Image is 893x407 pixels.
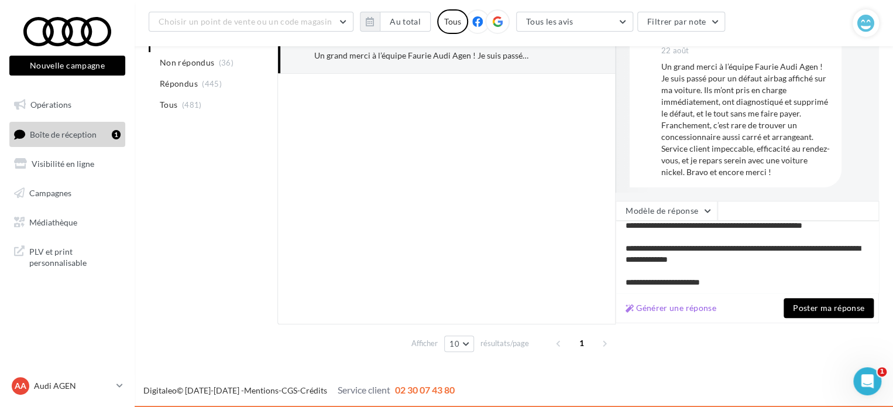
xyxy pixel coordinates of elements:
span: Tous les avis [526,16,573,26]
div: Un grand merci à l’équipe Faurie Audi Agen ! Je suis passé pour un défaut airbag affiché sur ma v... [661,61,832,178]
a: Campagnes [7,181,128,206]
span: AA [15,380,26,392]
span: 1 [877,367,887,377]
span: Choisir un point de vente ou un code magasin [159,16,332,26]
div: 1 [112,130,121,139]
span: 02 30 07 43 80 [395,384,455,395]
div: Un grand merci à l’équipe Faurie Audi Agen ! Je suis passé pour un défaut airbag affiché sur ma v... [314,50,529,61]
span: (445) [202,79,222,88]
a: CGS [281,385,297,395]
a: AA Audi AGEN [9,375,125,397]
span: Tous [160,99,177,111]
button: Modèle de réponse [616,201,717,221]
p: Audi AGEN [34,380,112,392]
button: Tous les avis [516,12,633,32]
a: Opérations [7,93,128,117]
span: 10 [449,339,459,348]
span: Non répondus [160,57,214,69]
button: 10 [444,336,474,352]
span: © [DATE]-[DATE] - - - [143,385,455,395]
span: 22 août [661,46,689,56]
button: Choisir un point de vente ou un code magasin [149,12,353,32]
span: Boîte de réception [30,129,97,139]
span: 1 [572,334,591,353]
a: Visibilité en ligne [7,152,128,176]
button: Au total [360,12,431,32]
span: Campagnes [29,188,71,198]
span: Afficher [411,338,438,349]
a: Médiathèque [7,210,128,235]
span: Opérations [30,100,71,110]
a: Mentions [244,385,279,395]
span: (36) [219,58,233,67]
a: Crédits [300,385,327,395]
a: Boîte de réception1 [7,122,128,147]
span: Répondus [160,78,198,90]
span: PLV et print personnalisable [29,244,121,269]
iframe: Intercom live chat [853,367,881,395]
span: Visibilité en ligne [32,159,94,169]
button: Nouvelle campagne [9,56,125,76]
button: Poster ma réponse [784,298,874,318]
span: (481) [182,100,202,110]
a: Digitaleo [143,385,177,395]
button: Au total [380,12,431,32]
span: Médiathèque [29,217,77,227]
button: Générer une réponse [621,301,721,315]
div: Tous [437,9,468,34]
span: Service client [338,384,390,395]
button: Filtrer par note [637,12,726,32]
span: résultats/page [480,338,529,349]
a: PLV et print personnalisable [7,239,128,273]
